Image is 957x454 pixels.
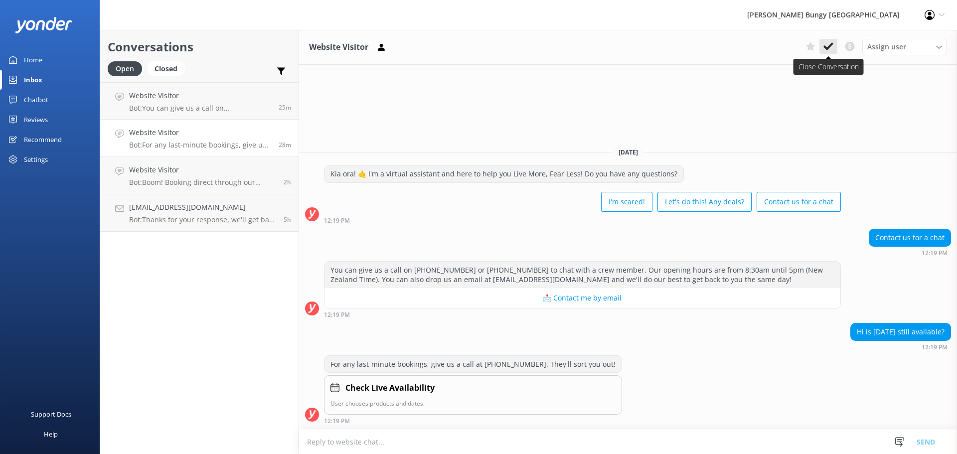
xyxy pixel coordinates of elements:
[613,148,644,156] span: [DATE]
[100,194,299,232] a: [EMAIL_ADDRESS][DOMAIN_NAME]Bot:Thanks for your response, we'll get back to you as soon as we can...
[869,249,951,256] div: Oct 02 2025 12:19pm (UTC +13:00) Pacific/Auckland
[601,192,652,212] button: I'm scared!
[129,202,276,213] h4: [EMAIL_ADDRESS][DOMAIN_NAME]
[851,323,951,340] div: Hi is [DATE] still available?
[657,192,752,212] button: Let's do this! Any deals?
[100,120,299,157] a: Website VisitorBot:For any last-minute bookings, give us a call at [PHONE_NUMBER]. They'll sort y...
[324,165,683,182] div: Kia ora! 🤙 I'm a virtual assistant and here to help you Live More, Fear Less! Do you have any que...
[129,178,276,187] p: Bot: Boom! Booking direct through our website always scores you the best prices. Check out our co...
[108,61,142,76] div: Open
[129,127,271,138] h4: Website Visitor
[324,417,622,424] div: Oct 02 2025 12:19pm (UTC +13:00) Pacific/Auckland
[284,178,291,186] span: Oct 02 2025 10:23am (UTC +13:00) Pacific/Auckland
[31,404,71,424] div: Support Docs
[922,250,948,256] strong: 12:19 PM
[100,157,299,194] a: Website VisitorBot:Boom! Booking direct through our website always scores you the best prices. Ch...
[324,356,622,373] div: For any last-minute bookings, give us a call at [PHONE_NUMBER]. They'll sort you out!
[324,312,350,318] strong: 12:19 PM
[330,399,616,408] p: User chooses products and dates.
[850,343,951,350] div: Oct 02 2025 12:19pm (UTC +13:00) Pacific/Auckland
[869,229,951,246] div: Contact us for a chat
[147,63,190,74] a: Closed
[129,164,276,175] h4: Website Visitor
[108,37,291,56] h2: Conversations
[324,217,841,224] div: Oct 02 2025 12:19pm (UTC +13:00) Pacific/Auckland
[284,215,291,224] span: Oct 02 2025 06:58am (UTC +13:00) Pacific/Auckland
[24,110,48,130] div: Reviews
[324,218,350,224] strong: 12:19 PM
[44,424,58,444] div: Help
[324,418,350,424] strong: 12:19 PM
[324,288,840,308] button: 📩 Contact me by email
[129,215,276,224] p: Bot: Thanks for your response, we'll get back to you as soon as we can during opening hours.
[15,17,72,33] img: yonder-white-logo.png
[24,150,48,169] div: Settings
[922,344,948,350] strong: 12:19 PM
[24,90,48,110] div: Chatbot
[100,82,299,120] a: Website VisitorBot:You can give us a call on [PHONE_NUMBER] or [PHONE_NUMBER] to chat with a crew...
[108,63,147,74] a: Open
[862,39,947,55] div: Assign User
[309,41,368,54] h3: Website Visitor
[279,141,291,149] span: Oct 02 2025 12:19pm (UTC +13:00) Pacific/Auckland
[345,382,435,395] h4: Check Live Availability
[324,311,841,318] div: Oct 02 2025 12:19pm (UTC +13:00) Pacific/Auckland
[129,104,271,113] p: Bot: You can give us a call on [PHONE_NUMBER] or [PHONE_NUMBER] to chat with a crew member. Our o...
[324,262,840,288] div: You can give us a call on [PHONE_NUMBER] or [PHONE_NUMBER] to chat with a crew member. Our openin...
[867,41,906,52] span: Assign user
[24,70,42,90] div: Inbox
[24,50,42,70] div: Home
[147,61,185,76] div: Closed
[24,130,62,150] div: Recommend
[279,103,291,112] span: Oct 02 2025 12:22pm (UTC +13:00) Pacific/Auckland
[129,90,271,101] h4: Website Visitor
[757,192,841,212] button: Contact us for a chat
[129,141,271,150] p: Bot: For any last-minute bookings, give us a call at [PHONE_NUMBER]. They'll sort you out!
